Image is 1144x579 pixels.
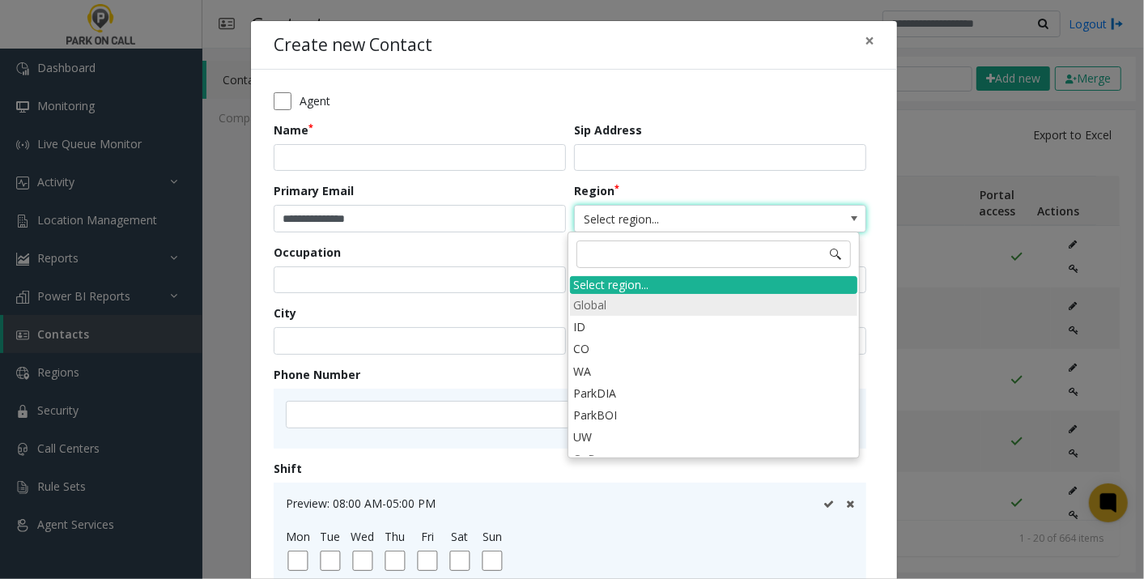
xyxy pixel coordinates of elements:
[274,460,302,477] label: Shift
[574,182,619,199] label: Region
[574,121,642,138] label: Sip Address
[300,92,330,109] span: Agent
[274,366,360,383] label: Phone Number
[286,528,310,545] label: Mon
[570,338,857,360] li: CO
[570,360,857,382] li: WA
[421,528,434,545] label: Fri
[385,528,406,545] label: Thu
[570,404,857,426] li: ParkBOI
[865,29,874,52] span: ×
[274,182,354,199] label: Primary Email
[286,496,436,511] span: Preview: 08:00 AM-05:00 PM
[570,448,857,470] li: CoB
[570,316,857,338] li: ID
[570,294,857,316] li: Global
[274,32,432,58] h4: Create new Contact
[274,121,313,138] label: Name
[321,528,341,545] label: Tue
[853,21,886,61] button: Close
[575,206,807,232] span: Select region...
[274,304,296,321] label: City
[274,244,341,261] label: Occupation
[570,426,857,448] li: UW
[570,276,857,294] div: Select region...
[452,528,469,545] label: Sat
[483,528,502,545] label: Sun
[570,382,857,404] li: ParkDIA
[351,528,375,545] label: Wed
